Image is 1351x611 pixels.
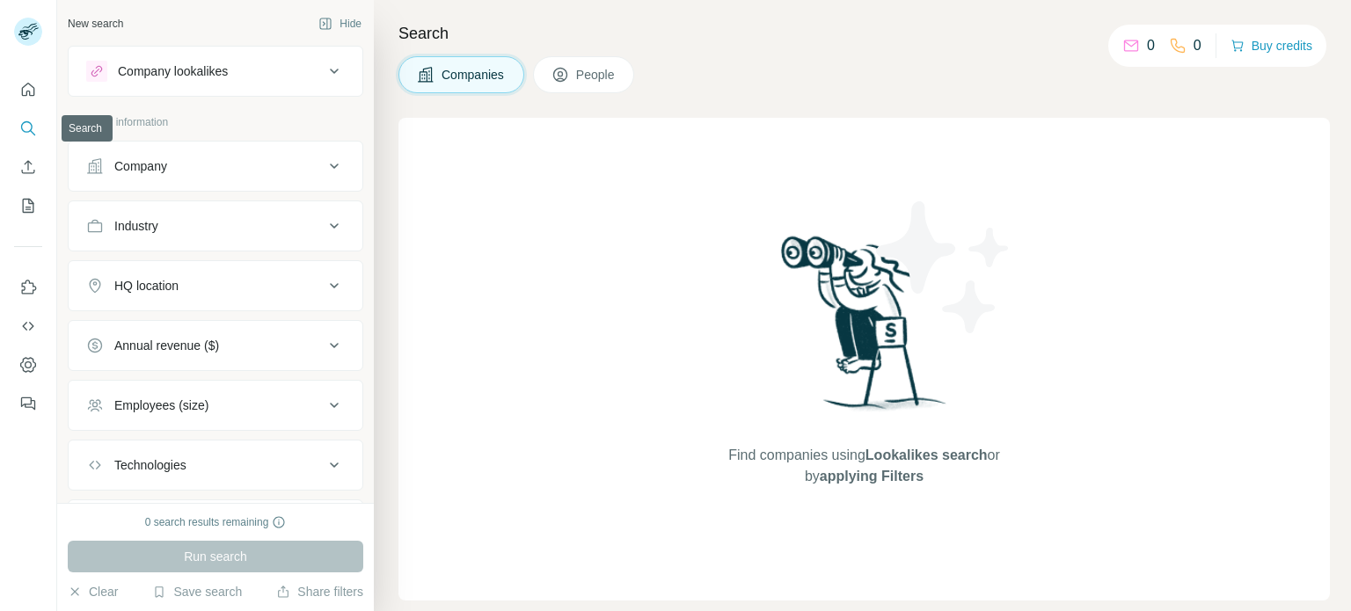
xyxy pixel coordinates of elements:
[68,114,363,130] p: Company information
[14,349,42,381] button: Dashboard
[114,396,208,414] div: Employees (size)
[114,456,186,474] div: Technologies
[14,272,42,303] button: Use Surfe on LinkedIn
[68,583,118,600] button: Clear
[820,469,924,484] span: applying Filters
[865,188,1023,346] img: Surfe Illustration - Stars
[14,74,42,105] button: Quick start
[69,444,362,486] button: Technologies
[276,583,363,600] button: Share filters
[114,157,167,175] div: Company
[14,190,42,222] button: My lists
[69,384,362,426] button: Employees (size)
[14,151,42,183] button: Enrich CSV
[773,231,956,427] img: Surfe Illustration - Woman searching with binoculars
[114,217,158,235] div: Industry
[442,66,506,84] span: Companies
[68,16,123,32] div: New search
[69,205,362,247] button: Industry
[14,388,42,419] button: Feedback
[114,277,179,295] div: HQ location
[865,447,988,462] span: Lookalikes search
[1231,33,1312,58] button: Buy credits
[576,66,617,84] span: People
[14,113,42,144] button: Search
[152,583,242,600] button: Save search
[1147,35,1155,56] p: 0
[398,21,1330,46] h4: Search
[1194,35,1201,56] p: 0
[306,11,374,37] button: Hide
[145,514,287,530] div: 0 search results remaining
[118,62,228,80] div: Company lookalikes
[114,337,219,354] div: Annual revenue ($)
[723,445,1004,487] span: Find companies using or by
[14,310,42,342] button: Use Surfe API
[69,265,362,307] button: HQ location
[69,50,362,92] button: Company lookalikes
[69,324,362,367] button: Annual revenue ($)
[69,145,362,187] button: Company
